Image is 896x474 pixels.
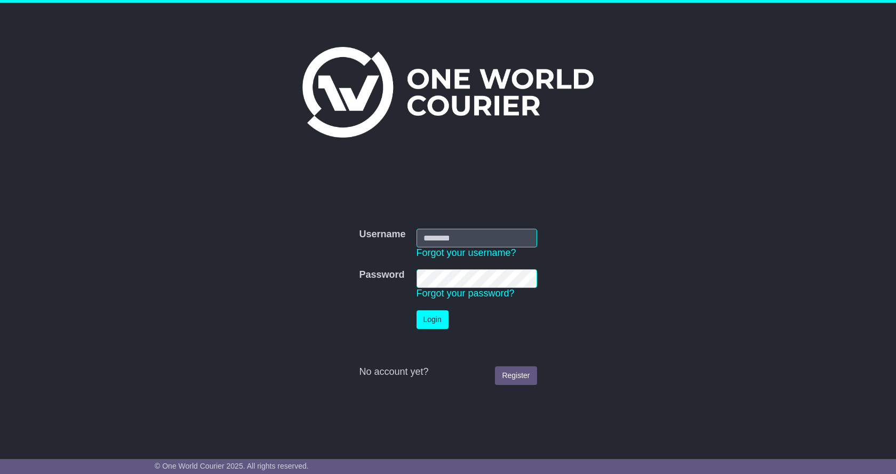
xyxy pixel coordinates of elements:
span: © One World Courier 2025. All rights reserved. [155,462,309,470]
label: Username [359,229,405,240]
label: Password [359,269,404,281]
div: No account yet? [359,366,537,378]
a: Register [495,366,537,385]
img: One World [302,47,594,138]
a: Forgot your username? [417,247,516,258]
button: Login [417,310,449,329]
a: Forgot your password? [417,288,515,299]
